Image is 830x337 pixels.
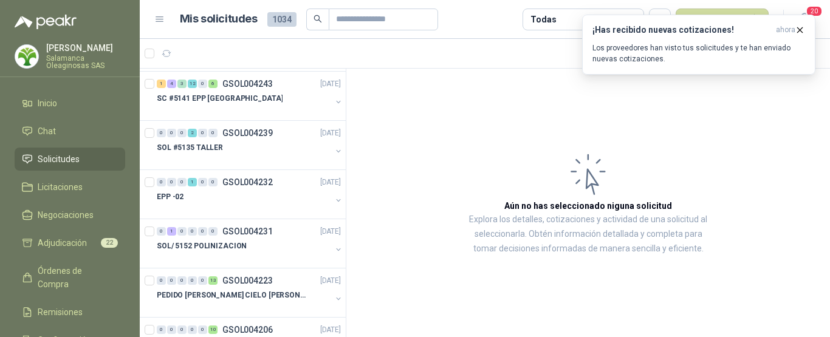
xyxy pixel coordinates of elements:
[592,25,771,35] h3: ¡Has recibido nuevas cotizaciones!
[188,325,197,334] div: 0
[15,175,125,199] a: Licitaciones
[188,178,197,186] div: 1
[167,227,176,236] div: 1
[320,78,341,90] p: [DATE]
[15,259,125,296] a: Órdenes de Compra
[38,124,56,138] span: Chat
[180,10,258,28] h1: Mis solicitudes
[198,227,207,236] div: 0
[320,275,341,287] p: [DATE]
[167,80,176,88] div: 4
[157,227,166,236] div: 0
[208,129,218,137] div: 0
[157,191,183,203] p: EPP -02
[157,178,166,186] div: 0
[157,77,343,115] a: 1 4 3 12 0 6 GSOL004243[DATE] SC #5141 EPP [GEOGRAPHIC_DATA]
[15,231,125,254] a: Adjudicación22
[188,80,197,88] div: 12
[208,227,218,236] div: 0
[15,120,125,143] a: Chat
[38,208,94,222] span: Negociaciones
[167,276,176,285] div: 0
[208,325,218,334] div: 10
[177,129,187,137] div: 0
[177,276,187,285] div: 0
[177,325,187,334] div: 0
[157,290,308,301] p: PEDIDO [PERSON_NAME] CIELO [PERSON_NAME] OFICINA
[198,276,207,285] div: 0
[806,5,823,17] span: 20
[776,25,795,35] span: ahora
[15,203,125,226] a: Negociaciones
[46,55,125,69] p: Salamanca Oleaginosas SAS
[177,80,187,88] div: 3
[38,97,57,110] span: Inicio
[198,129,207,137] div: 0
[504,199,672,213] h3: Aún no has seleccionado niguna solicitud
[222,129,273,137] p: GSOL004239
[15,15,77,29] img: Logo peakr
[157,80,166,88] div: 1
[198,178,207,186] div: 0
[15,148,125,171] a: Solicitudes
[222,325,273,334] p: GSOL004206
[157,240,247,252] p: SOL/ 5152 POLINIZACION
[157,93,283,104] p: SC #5141 EPP [GEOGRAPHIC_DATA]
[222,178,273,186] p: GSOL004232
[157,142,223,154] p: SOL #5135 TALLER
[188,276,197,285] div: 0
[38,305,83,319] span: Remisiones
[177,178,187,186] div: 0
[198,325,207,334] div: 0
[592,43,805,64] p: Los proveedores han visto tus solicitudes y te han enviado nuevas cotizaciones.
[320,177,341,188] p: [DATE]
[198,80,207,88] div: 0
[167,178,176,186] div: 0
[38,180,83,194] span: Licitaciones
[157,224,343,263] a: 0 1 0 0 0 0 GSOL004231[DATE] SOL/ 5152 POLINIZACION
[530,13,556,26] div: Todas
[222,276,273,285] p: GSOL004223
[208,178,218,186] div: 0
[167,129,176,137] div: 0
[320,324,341,336] p: [DATE]
[208,276,218,285] div: 13
[177,227,187,236] div: 0
[38,152,80,166] span: Solicitudes
[157,129,166,137] div: 0
[676,9,769,30] button: Nueva solicitud
[320,226,341,237] p: [DATE]
[208,80,218,88] div: 6
[46,44,125,52] p: [PERSON_NAME]
[38,236,87,250] span: Adjudicación
[157,325,166,334] div: 0
[188,129,197,137] div: 2
[468,213,708,256] p: Explora los detalles, cotizaciones y actividad de una solicitud al seleccionarla. Obtén informaci...
[15,301,125,324] a: Remisiones
[267,12,297,27] span: 1034
[167,325,176,334] div: 0
[188,227,197,236] div: 0
[15,45,38,68] img: Company Logo
[38,264,114,291] span: Órdenes de Compra
[222,227,273,236] p: GSOL004231
[157,126,343,165] a: 0 0 0 2 0 0 GSOL004239[DATE] SOL #5135 TALLER
[222,80,273,88] p: GSOL004243
[794,9,815,30] button: 20
[101,238,118,248] span: 22
[314,15,322,23] span: search
[15,92,125,115] a: Inicio
[157,276,166,285] div: 0
[157,175,343,214] a: 0 0 0 1 0 0 GSOL004232[DATE] EPP -02
[320,128,341,139] p: [DATE]
[157,273,343,312] a: 0 0 0 0 0 13 GSOL004223[DATE] PEDIDO [PERSON_NAME] CIELO [PERSON_NAME] OFICINA
[582,15,815,75] button: ¡Has recibido nuevas cotizaciones!ahora Los proveedores han visto tus solicitudes y te han enviad...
